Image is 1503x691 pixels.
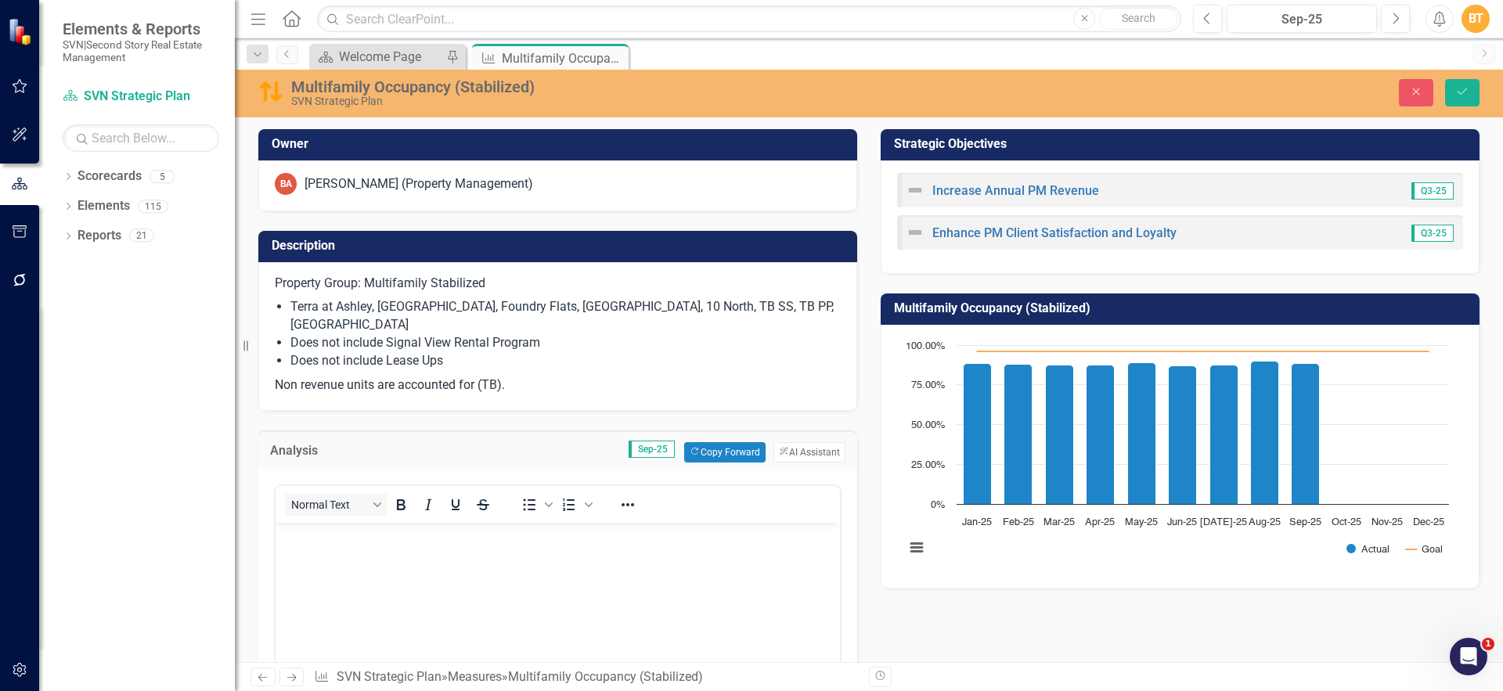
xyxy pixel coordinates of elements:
path: Jul-25, 87.41573034. Actual. [1210,365,1238,504]
span: Q3-25 [1411,225,1454,242]
text: 75.00% [911,380,945,390]
button: Italic [415,494,442,516]
div: [PERSON_NAME] (Property Management) [305,175,533,193]
div: BA [275,173,297,195]
button: Search [1099,8,1177,30]
li: Does not include Signal View Rental Program [290,334,841,352]
span: Normal Text [291,498,368,511]
img: Not Defined [906,181,925,200]
button: Reveal or hide additional toolbar items [615,494,641,516]
div: Multifamily Occupancy (Stabilized) [508,669,703,684]
button: Bold [387,494,414,516]
img: ClearPoint Strategy [8,18,35,45]
iframe: Intercom live chat [1450,638,1487,675]
button: View chart menu, Chart [906,537,928,559]
path: Apr-25, 87.44394619. Actual. [1087,365,1115,504]
text: Feb-25 [1003,517,1034,527]
p: Property Group: Multifamily Stabilized [275,275,841,296]
text: May-25 [1125,517,1158,527]
text: Oct-25 [1332,517,1361,527]
button: Strikethrough [470,494,496,516]
span: Sep-25 [629,441,675,458]
h3: Analysis [270,444,374,458]
img: Caution [258,79,283,104]
div: 5 [150,170,175,183]
button: Sep-25 [1227,5,1377,33]
path: Sep-25, 88.26086957. Actual. [1292,363,1320,504]
path: Jan-25, 88.35758836. Actual. [964,363,992,504]
text: 0% [931,500,945,510]
path: Mar-25, 87.52598753. Actual. [1046,365,1074,504]
text: Apr-25 [1085,517,1115,527]
input: Search Below... [63,124,219,152]
button: Show Goal [1406,543,1443,555]
button: Show Actual [1346,543,1389,555]
button: Copy Forward [684,442,765,462]
a: SVN Strategic Plan [337,669,442,684]
text: [DATE]-25 [1200,517,1247,527]
a: Welcome Page [313,47,442,67]
text: Nov-25 [1371,517,1403,527]
div: Sep-25 [1232,10,1371,29]
a: Elements [77,197,130,215]
h3: Description [272,239,849,253]
text: 25.00% [911,460,945,470]
p: Non revenue units are accounted for (TB). [275,373,841,394]
button: Block Normal Text [285,494,387,516]
span: Q3-25 [1411,182,1454,200]
text: Mar-25 [1043,517,1075,527]
div: Multifamily Occupancy (Stabilized) [291,78,943,95]
path: May-25, 89.01345291. Actual. [1128,362,1156,504]
input: Search ClearPoint... [317,5,1181,33]
button: AI Assistant [773,442,845,462]
li: Terra at Ashley, [GEOGRAPHIC_DATA], Foundry Flats, [GEOGRAPHIC_DATA], 10 North, TB SS, TB PP, [GE... [290,298,841,334]
svg: Interactive chart [897,337,1457,572]
img: Not Defined [906,223,925,242]
div: Chart. Highcharts interactive chart. [897,337,1463,572]
text: Jun-25 [1167,517,1197,527]
span: 1 [1482,638,1494,650]
div: » » [314,668,857,686]
text: Jan-25 [962,517,992,527]
text: 50.00% [911,420,945,430]
g: Actual, series 1 of 2. Bar series with 12 bars. [964,345,1429,505]
div: Welcome Page [339,47,442,67]
h3: Owner [272,137,849,151]
g: Goal, series 2 of 2. Line with 12 data points. [975,348,1432,354]
a: Measures [448,669,502,684]
div: SVN Strategic Plan [291,95,943,107]
a: SVN Strategic Plan [63,88,219,106]
div: Bullet list [516,494,555,516]
button: Underline [442,494,469,516]
a: Enhance PM Client Satisfaction and Loyalty [932,225,1177,240]
a: Scorecards [77,167,142,185]
path: Jun-25, 86.9955157. Actual. [1169,365,1197,504]
span: Elements & Reports [63,20,219,38]
div: 115 [138,200,168,213]
small: SVN|Second Story Real Estate Management [63,38,219,64]
path: Feb-25, 87.94178794. Actual. [1004,364,1033,504]
text: Dec-25 [1413,517,1444,527]
div: Numbered list [556,494,595,516]
text: 100.00% [906,341,945,351]
a: Increase Annual PM Revenue [932,183,1099,198]
path: Aug-25, 89.80477223. Actual. [1251,361,1279,504]
h3: Strategic Objectives [894,137,1472,151]
button: BT [1462,5,1490,33]
div: 21 [129,229,154,243]
span: Search [1122,12,1155,24]
div: Multifamily Occupancy (Stabilized) [502,49,625,68]
li: Does not include Lease Ups [290,352,841,370]
a: Reports [77,227,121,245]
text: Aug-25 [1249,517,1281,527]
text: Sep-25 [1289,517,1321,527]
h3: Multifamily Occupancy (Stabilized) [894,301,1472,315]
